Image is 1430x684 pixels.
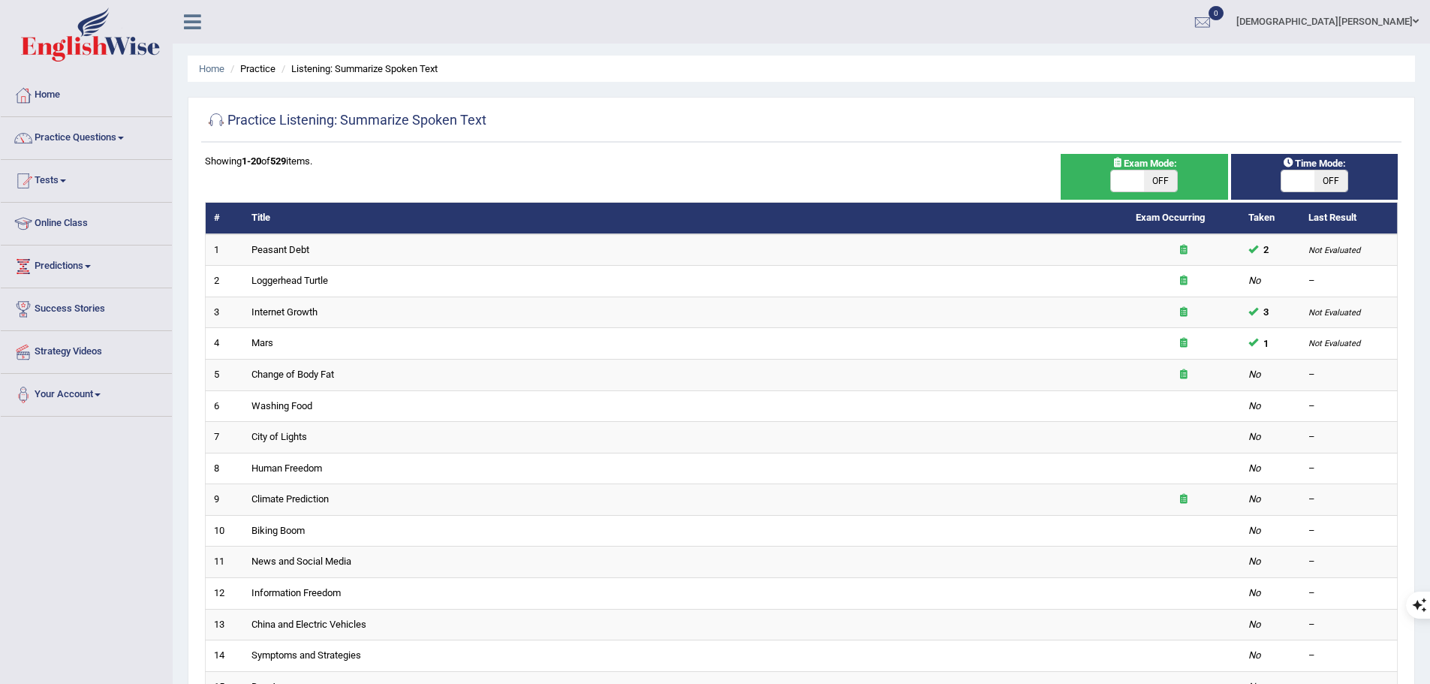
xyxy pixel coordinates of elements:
th: Last Result [1300,203,1398,234]
td: 10 [206,515,243,547]
a: Practice Questions [1,117,172,155]
div: Exam occurring question [1136,493,1232,507]
a: Peasant Debt [251,244,309,255]
td: 12 [206,577,243,609]
div: – [1308,524,1389,538]
div: – [1308,649,1389,663]
span: OFF [1144,170,1177,191]
td: 8 [206,453,243,484]
a: China and Electric Vehicles [251,619,366,630]
div: – [1308,618,1389,632]
a: Tests [1,160,172,197]
span: Time Mode: [1277,155,1352,171]
a: Climate Prediction [251,493,329,505]
em: No [1248,463,1260,474]
small: Not Evaluated [1308,339,1360,348]
span: You can still take this question [1258,304,1275,320]
a: Biking Boom [251,525,305,536]
div: – [1308,555,1389,569]
div: Exam occurring question [1136,306,1232,320]
li: Listening: Summarize Spoken Text [278,62,438,76]
td: 4 [206,328,243,360]
em: No [1248,431,1260,442]
td: 6 [206,390,243,422]
td: 7 [206,422,243,453]
a: News and Social Media [251,556,351,567]
a: Internet Growth [251,306,318,318]
span: Exam Mode: [1106,155,1183,171]
em: No [1248,587,1260,598]
h2: Practice Listening: Summarize Spoken Text [205,110,486,132]
th: # [206,203,243,234]
div: Exam occurring question [1136,274,1232,288]
div: – [1308,368,1389,382]
a: Symptoms and Strategies [251,649,361,661]
div: – [1308,586,1389,601]
li: Practice [227,62,275,76]
a: Washing Food [251,400,312,411]
td: 14 [206,640,243,672]
th: Title [243,203,1127,234]
a: Loggerhead Turtle [251,275,328,286]
div: – [1308,274,1389,288]
em: No [1248,400,1260,411]
th: Taken [1240,203,1300,234]
div: Showing of items. [205,154,1398,168]
em: No [1248,493,1260,505]
a: Change of Body Fat [251,369,334,380]
td: 13 [206,609,243,640]
em: No [1248,369,1260,380]
small: Not Evaluated [1308,246,1360,255]
a: Home [199,63,224,74]
em: No [1248,525,1260,536]
a: Predictions [1,246,172,283]
a: Home [1,74,172,112]
td: 5 [206,360,243,391]
a: Your Account [1,374,172,411]
span: 0 [1209,6,1224,20]
a: Strategy Videos [1,331,172,369]
span: You can still take this question [1258,242,1275,258]
b: 529 [270,155,286,167]
em: No [1248,619,1260,630]
td: 9 [206,484,243,516]
a: Mars [251,337,273,348]
div: Exam occurring question [1136,336,1232,351]
span: OFF [1314,170,1347,191]
div: Exam occurring question [1136,243,1232,258]
em: No [1248,275,1260,286]
a: City of Lights [251,431,307,442]
td: 3 [206,297,243,328]
div: – [1308,399,1389,414]
div: Show exams occurring in exams [1061,154,1227,200]
a: Information Freedom [251,587,341,598]
em: No [1248,556,1260,567]
div: Exam occurring question [1136,368,1232,382]
a: Human Freedom [251,463,322,474]
em: No [1248,649,1260,661]
div: – [1308,493,1389,507]
td: 11 [206,547,243,578]
a: Online Class [1,203,172,240]
a: Exam Occurring [1136,212,1205,223]
td: 1 [206,234,243,266]
span: You can still take this question [1258,336,1275,351]
b: 1-20 [242,155,261,167]
div: – [1308,462,1389,476]
td: 2 [206,266,243,297]
small: Not Evaluated [1308,308,1360,318]
a: Success Stories [1,288,172,326]
div: – [1308,430,1389,444]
